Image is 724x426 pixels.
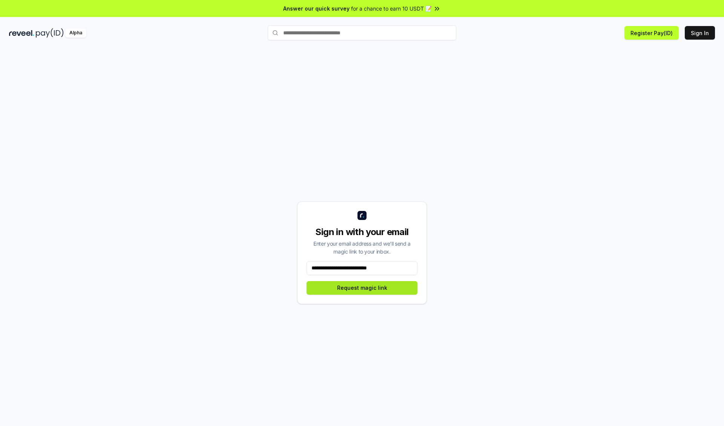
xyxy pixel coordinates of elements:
button: Register Pay(ID) [624,26,679,40]
img: pay_id [36,28,64,38]
div: Enter your email address and we’ll send a magic link to your inbox. [307,240,417,255]
div: Sign in with your email [307,226,417,238]
div: Alpha [65,28,86,38]
img: logo_small [357,211,367,220]
span: Answer our quick survey [283,5,350,12]
button: Request magic link [307,281,417,295]
img: reveel_dark [9,28,34,38]
button: Sign In [685,26,715,40]
span: for a chance to earn 10 USDT 📝 [351,5,432,12]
